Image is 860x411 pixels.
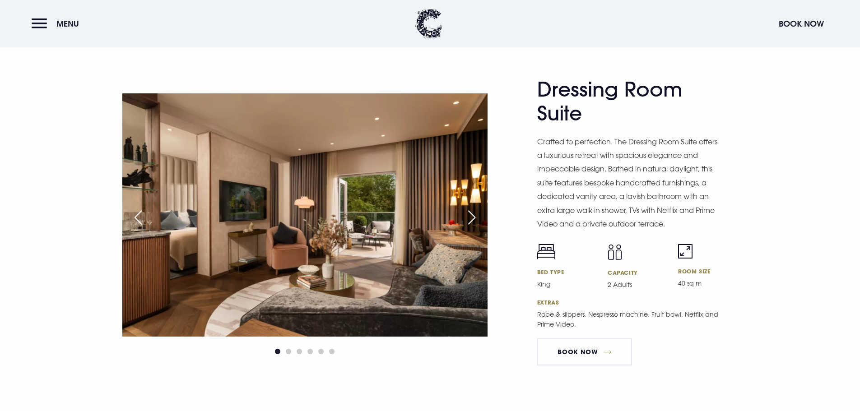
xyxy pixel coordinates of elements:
h2: Dressing Room Suite [537,78,713,125]
img: Clandeboye Lodge [415,9,442,38]
div: Previous slide [127,208,149,227]
button: Book Now [774,14,828,33]
a: BOOK NOW [537,338,632,365]
button: Menu [32,14,84,33]
h6: Capacity [608,269,667,276]
p: 40 sq m [678,278,738,288]
img: Hotel in Bangor Northern Ireland [122,93,488,337]
img: Room size icon [678,244,693,259]
p: 2 Adults [608,280,667,290]
img: Bed icon [537,244,555,259]
span: Go to slide 4 [307,349,313,354]
h6: Extras [537,299,738,306]
span: Go to slide 1 [275,349,280,354]
img: Capacity icon [608,244,622,260]
span: Go to slide 3 [297,349,302,354]
img: Hotel in Bangor Northern Ireland [488,93,853,337]
p: King [537,279,597,289]
p: Crafted to perfection. The Dressing Room Suite offers a luxurious retreat with spacious elegance ... [537,135,722,231]
span: Menu [56,18,79,29]
span: Go to slide 6 [329,349,335,354]
h6: Room Size [678,268,738,275]
div: Next slide [460,208,483,227]
span: Go to slide 2 [286,349,291,354]
h6: Bed Type [537,268,597,276]
p: Robe & slippers. Nespresso machine. Fruit bowl. Netflix and Prime Video. [537,309,722,329]
span: Go to slide 5 [318,349,324,354]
